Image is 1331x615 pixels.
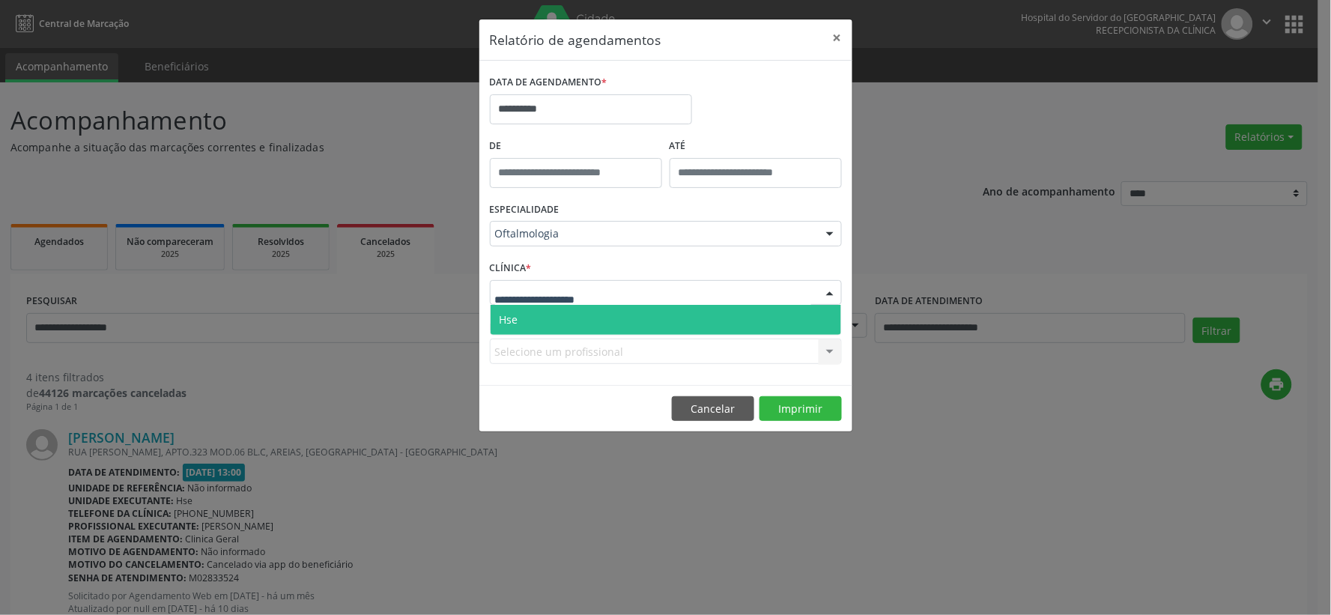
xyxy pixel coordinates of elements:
label: ESPECIALIDADE [490,199,560,222]
label: CLÍNICA [490,257,532,280]
label: DATA DE AGENDAMENTO [490,71,607,94]
h5: Relatório de agendamentos [490,30,661,49]
label: De [490,135,662,158]
span: Hse [500,312,518,327]
span: Oftalmologia [495,226,811,241]
button: Cancelar [672,396,754,422]
label: ATÉ [670,135,842,158]
button: Imprimir [760,396,842,422]
button: Close [822,19,852,56]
